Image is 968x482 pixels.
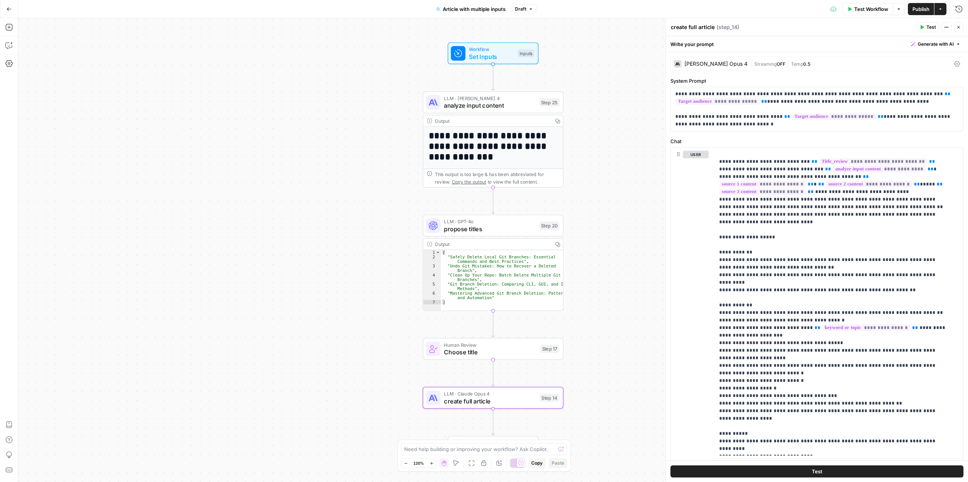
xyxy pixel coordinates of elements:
button: user [683,151,709,158]
span: Temp [791,61,803,67]
label: System Prompt [670,77,963,85]
div: EndOutput [423,436,563,458]
textarea: create full article [671,23,715,31]
span: Generate with AI [918,41,954,48]
span: ( step_14 ) [717,23,739,31]
span: 0.5 [803,61,810,67]
span: Test [926,24,936,31]
span: | [785,60,791,67]
span: OFF [777,61,785,67]
div: 6 [423,291,441,300]
span: LLM · GPT-4o [444,218,535,225]
span: Article with multiple inputs [443,5,506,13]
div: 7 [423,300,441,304]
g: Edge from start to step_25 [492,64,494,91]
div: WorkflowSet InputsInputs [423,42,563,64]
div: 3 [423,264,441,273]
div: 2 [423,255,441,264]
button: Test [916,22,939,32]
button: Draft [512,4,537,14]
div: Step 25 [539,98,559,107]
span: propose titles [444,224,535,233]
span: Publish [912,5,929,13]
button: Paste [549,458,567,468]
span: analyze input content [444,101,535,110]
span: Workflow [469,46,514,53]
div: Output [435,241,549,248]
div: 4 [423,273,441,282]
div: 5 [423,282,441,291]
span: Streaming [754,61,777,67]
span: LLM · [PERSON_NAME] 4 [444,94,535,102]
span: Copy [531,460,543,467]
span: End [469,439,531,446]
button: Test [670,465,963,477]
div: This output is too large & has been abbreviated for review. to view the full content. [435,171,559,185]
button: Test Workflow [842,3,893,15]
span: Draft [515,6,526,12]
g: Edge from step_14 to end [492,409,494,435]
div: Step 14 [540,394,560,402]
span: Test [812,468,822,475]
div: Output [435,117,549,124]
div: LLM · Claude Opus 4create full articleStep 14 [423,387,563,409]
div: Write your prompt [666,36,968,52]
span: Human Review [444,341,537,348]
button: Copy [528,458,546,468]
span: Copy the output [452,179,486,184]
span: | [751,60,754,67]
div: [PERSON_NAME] Opus 4 [684,61,748,66]
div: user [671,148,709,473]
div: Step 20 [539,221,559,230]
button: Article with multiple inputs [431,3,510,15]
span: Paste [552,460,564,467]
span: Choose title [444,348,537,357]
div: Inputs [518,49,534,57]
g: Edge from step_20 to step_17 [492,311,494,337]
div: Human ReviewChoose titleStep 17 [423,338,563,360]
span: LLM · Claude Opus 4 [444,390,536,397]
span: Toggle code folding, rows 1 through 7 [436,250,441,255]
button: Generate with AI [908,39,963,49]
g: Edge from step_17 to step_14 [492,360,494,386]
label: Chat [670,137,963,145]
span: 120% [413,460,424,466]
div: LLM · GPT-4opropose titlesStep 20Output[ "Safely Delete Local Git Branches: Essential Commands an... [423,215,563,311]
div: 1 [423,250,441,255]
span: create full article [444,397,536,406]
div: Step 17 [540,345,559,353]
span: Test Workflow [854,5,888,13]
span: Set Inputs [469,52,514,61]
button: Publish [908,3,934,15]
g: Edge from step_25 to step_20 [492,187,494,214]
